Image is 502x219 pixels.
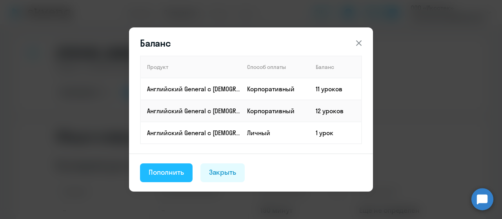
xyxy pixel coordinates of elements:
td: Личный [241,122,309,144]
header: Баланс [129,37,373,49]
div: Пополнить [149,167,184,177]
th: Способ оплаты [241,56,309,78]
td: Корпоративный [241,100,309,122]
p: Английский General с [DEMOGRAPHIC_DATA] преподавателем [147,107,240,115]
p: Английский General с [DEMOGRAPHIC_DATA] преподавателем [147,85,240,93]
th: Баланс [309,56,362,78]
button: Закрыть [200,163,245,182]
th: Продукт [140,56,241,78]
div: Закрыть [209,167,236,177]
td: 12 уроков [309,100,362,122]
td: 1 урок [309,122,362,144]
button: Пополнить [140,163,193,182]
td: Корпоративный [241,78,309,100]
p: Английский General с [DEMOGRAPHIC_DATA] преподавателем [147,129,240,137]
td: 11 уроков [309,78,362,100]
